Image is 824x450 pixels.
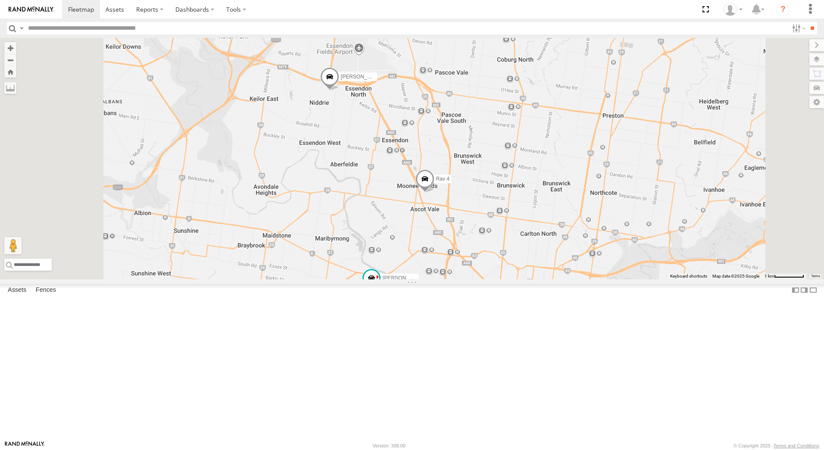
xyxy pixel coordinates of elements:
label: Hide Summary Table [809,284,818,297]
span: 1 km [765,274,774,278]
label: Fences [31,284,60,296]
button: Drag Pegman onto the map to open Street View [4,237,22,254]
a: Terms and Conditions [774,443,819,448]
span: [PERSON_NAME] [383,275,425,281]
button: Zoom in [4,42,16,54]
i: ? [776,3,790,16]
label: Map Settings [809,96,824,108]
a: Terms (opens in new tab) [811,275,820,278]
a: Visit our Website [5,441,44,450]
label: Measure [4,82,16,94]
div: Bruce Swift [721,3,746,16]
button: Zoom out [4,54,16,66]
label: Search Filter Options [789,22,807,34]
div: © Copyright 2025 - [733,443,819,448]
span: Map data ©2025 Google [712,274,759,278]
button: Zoom Home [4,66,16,78]
label: Dock Summary Table to the Right [800,284,808,297]
img: rand-logo.svg [9,6,53,12]
button: Map Scale: 1 km per 66 pixels [762,273,807,279]
label: Dock Summary Table to the Left [791,284,800,297]
span: [PERSON_NAME] [341,74,384,80]
div: Version: 308.00 [373,443,406,448]
button: Keyboard shortcuts [670,273,707,279]
label: Search Query [18,22,25,34]
span: Rav 4 [436,176,449,182]
label: Assets [3,284,31,296]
